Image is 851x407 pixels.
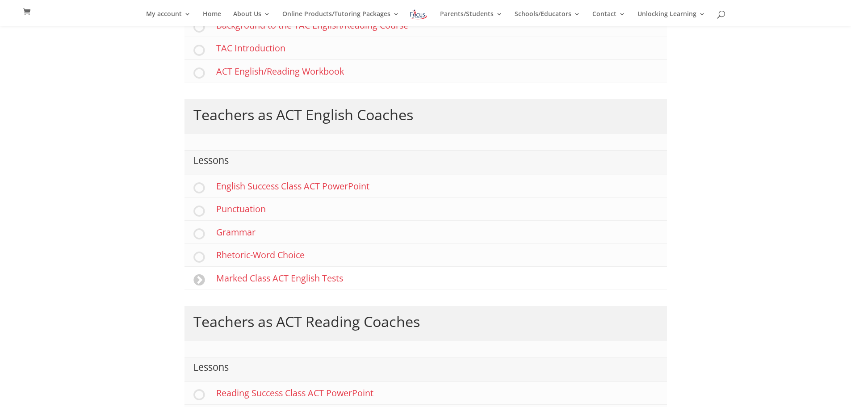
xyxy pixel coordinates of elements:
[184,267,667,290] a: Marked Class ACT English Tests
[146,11,191,26] a: My account
[184,37,667,60] a: TAC Introduction
[409,8,428,21] img: Focus on Learning
[184,60,667,83] a: ACT English/Reading Workbook
[193,362,229,377] h3: Lessons
[184,244,667,267] a: Rhetoric-Word Choice
[184,382,667,404] a: Reading Success Class ACT PowerPoint
[203,11,221,26] a: Home
[193,107,413,126] h2: Teachers as ACT English Coaches
[592,11,625,26] a: Contact
[184,221,667,243] a: Grammar
[637,11,705,26] a: Unlocking Learning
[440,11,503,26] a: Parents/Students
[184,175,667,198] a: English Success Class ACT PowerPoint
[233,11,270,26] a: About Us
[184,198,667,221] a: Punctuation
[193,155,229,170] h3: Lessons
[193,314,420,333] h2: Teachers as ACT Reading Coaches
[515,11,580,26] a: Schools/Educators
[282,11,399,26] a: Online Products/Tutoring Packages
